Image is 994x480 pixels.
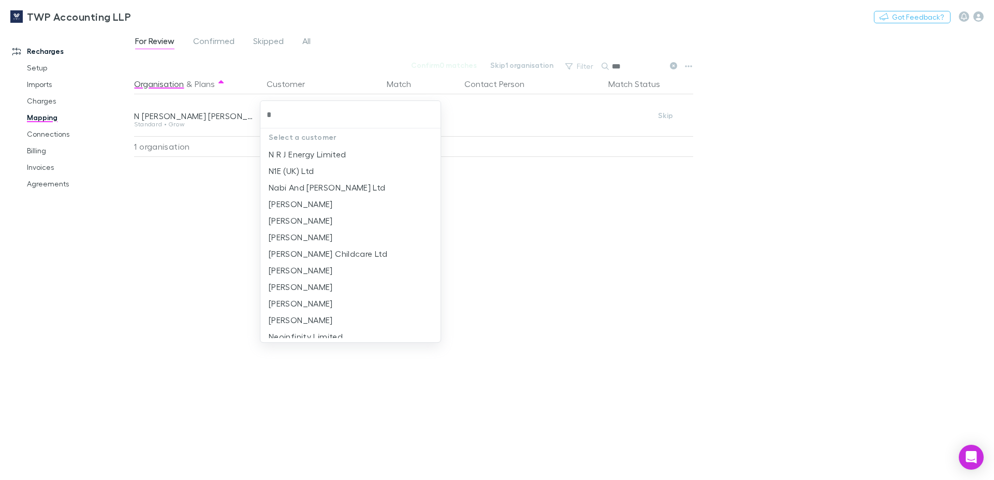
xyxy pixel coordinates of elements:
li: Neoinfinity Limited [260,328,441,345]
li: [PERSON_NAME] [260,229,441,245]
p: Select a customer [260,128,441,146]
li: [PERSON_NAME] [260,295,441,312]
li: [PERSON_NAME] [260,262,441,279]
li: [PERSON_NAME] [260,212,441,229]
li: N R J Energy Limited [260,146,441,163]
div: Open Intercom Messenger [959,445,984,470]
li: [PERSON_NAME] [260,196,441,212]
li: [PERSON_NAME] [260,279,441,295]
li: N1E (UK) Ltd [260,163,441,179]
li: [PERSON_NAME] [260,312,441,328]
li: Nabi And [PERSON_NAME] Ltd [260,179,441,196]
li: [PERSON_NAME] Childcare Ltd [260,245,441,262]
